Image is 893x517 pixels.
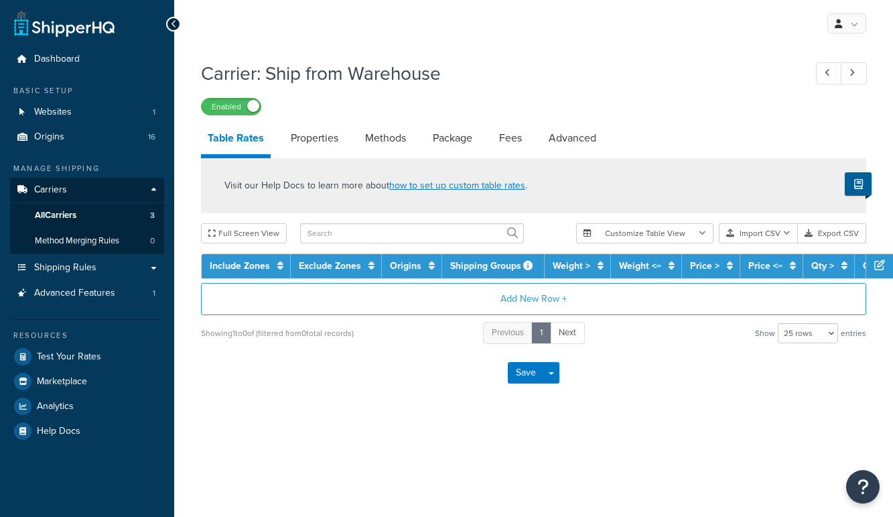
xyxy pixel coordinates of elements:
span: 0 [150,235,155,247]
span: Websites [34,107,72,118]
a: Websites1 [10,100,164,125]
a: Origins [390,259,421,273]
span: Analytics [37,401,74,412]
a: Next [550,322,585,344]
li: Origins [10,125,164,150]
a: Fees [492,122,529,154]
label: Enabled [202,99,261,115]
span: All Carriers [35,210,76,221]
span: Carriers [34,184,67,196]
a: Method Merging Rules0 [10,229,164,253]
h1: Carrier: Ship from Warehouse [201,60,791,87]
span: 1 [153,107,155,118]
a: AllCarriers3 [10,203,164,228]
div: Manage Shipping [10,163,164,174]
a: Weight > [553,259,590,273]
a: Table Rates [201,122,271,158]
a: Advanced Features1 [10,281,164,306]
a: Package [426,122,479,154]
a: Weight <= [619,259,661,273]
a: how to set up custom table rates [389,178,525,192]
span: Previous [492,326,524,339]
button: Show Help Docs [845,172,872,196]
a: Analytics [10,394,164,418]
span: Show [755,324,775,343]
li: Websites [10,100,164,125]
span: Advanced Features [34,288,115,299]
span: Test Your Rates [37,351,101,363]
a: Exclude Zones [299,259,361,273]
button: Import CSV [719,223,798,243]
button: Full Screen View [201,223,287,243]
span: Next [559,326,576,339]
span: 16 [148,131,155,143]
a: Carriers [10,178,164,203]
input: Search [300,223,524,243]
a: 1 [531,322,551,344]
button: Open Resource Center [846,470,880,504]
a: Qty <= [863,259,890,273]
button: Customize Table View [576,223,713,243]
span: Dashboard [34,54,80,65]
button: Add New Row + [201,283,866,315]
div: Resources [10,330,164,341]
div: Showing 1 to 0 of (filtered from 0 total records) [201,324,354,343]
span: Help Docs [37,426,80,437]
span: 3 [150,210,155,221]
a: Price > [690,259,719,273]
a: Dashboard [10,47,164,72]
li: Carriers [10,178,164,254]
span: Origins [34,131,64,143]
button: Save [508,362,544,384]
a: Properties [284,122,345,154]
button: Export CSV [798,223,866,243]
a: Qty > [811,259,834,273]
p: Visit our Help Docs to learn more about . [224,178,527,193]
li: Advanced Features [10,281,164,306]
div: Basic Setup [10,85,164,97]
a: Advanced [542,122,603,154]
a: Shipping Rules [10,255,164,280]
a: Next Record [841,62,867,84]
a: Methods [358,122,413,154]
a: Test Your Rates [10,345,164,369]
span: Shipping Rules [34,262,96,274]
span: entries [841,324,866,343]
a: Origins16 [10,125,164,150]
a: Previous Record [816,62,842,84]
span: 1 [153,288,155,299]
a: Marketplace [10,369,164,394]
li: Method Merging Rules [10,229,164,253]
th: Shipping Groups [442,254,545,278]
a: Previous [483,322,533,344]
a: Include Zones [210,259,270,273]
span: Method Merging Rules [35,235,119,247]
span: Marketplace [37,376,87,388]
a: Help Docs [10,419,164,443]
a: Price <= [748,259,782,273]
